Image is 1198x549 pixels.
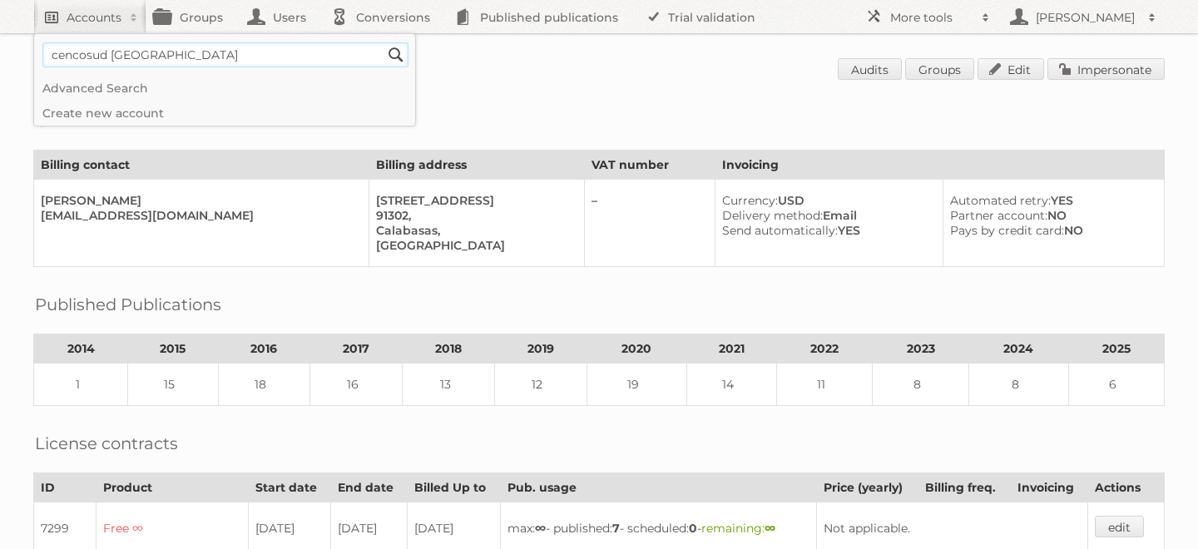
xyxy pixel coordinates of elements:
td: – [584,180,715,267]
th: Invoicing [1011,473,1088,502]
h2: Published Publications [35,292,221,317]
h2: Accounts [67,9,121,26]
th: 2018 [403,334,495,364]
a: Impersonate [1047,58,1165,80]
td: 19 [587,364,686,406]
th: End date [330,473,407,502]
div: [PERSON_NAME] [41,193,355,208]
span: Partner account: [950,208,1047,223]
h1: Account 4196: Harbor Freight Tools [33,58,1165,83]
th: Product [97,473,248,502]
th: 2020 [587,334,686,364]
td: 6 [1068,364,1164,406]
th: Billing freq. [918,473,1011,502]
a: Groups [905,58,974,80]
span: Send automatically: [722,223,838,238]
div: 91302, [376,208,570,223]
div: NO [950,208,1151,223]
td: 12 [494,364,587,406]
th: Actions [1088,473,1165,502]
div: USD [722,193,929,208]
td: 8 [968,364,1068,406]
th: 2025 [1068,334,1164,364]
td: 13 [403,364,495,406]
strong: ∞ [535,521,546,536]
a: Create new account [34,101,415,126]
strong: 7 [612,521,620,536]
strong: 0 [689,521,697,536]
a: Audits [838,58,902,80]
div: Calabasas, [376,223,570,238]
th: ID [34,473,97,502]
th: 2015 [128,334,219,364]
div: Email [722,208,929,223]
a: edit [1095,516,1144,537]
th: Invoicing [715,151,1165,180]
th: 2022 [777,334,873,364]
h2: [PERSON_NAME] [1032,9,1140,26]
td: 16 [310,364,403,406]
th: Billing address [369,151,584,180]
th: 2024 [968,334,1068,364]
h2: License contracts [35,431,178,456]
div: NO [950,223,1151,238]
div: [GEOGRAPHIC_DATA] [376,238,570,253]
th: 2019 [494,334,587,364]
th: 2023 [873,334,968,364]
th: Billing contact [34,151,369,180]
h2: More tools [890,9,973,26]
th: 2016 [218,334,310,364]
span: Delivery method: [722,208,823,223]
th: VAT number [584,151,715,180]
a: Edit [978,58,1044,80]
span: Pays by credit card: [950,223,1064,238]
th: Billed Up to [407,473,500,502]
td: 18 [218,364,310,406]
th: Start date [248,473,330,502]
td: 1 [34,364,128,406]
input: Search [384,42,408,67]
th: 2021 [686,334,777,364]
th: Pub. usage [501,473,817,502]
div: [EMAIL_ADDRESS][DOMAIN_NAME] [41,208,355,223]
a: Advanced Search [34,76,415,101]
span: Automated retry: [950,193,1051,208]
th: 2017 [310,334,403,364]
div: [STREET_ADDRESS] [376,193,570,208]
strong: ∞ [765,521,775,536]
th: 2014 [34,334,128,364]
td: 11 [777,364,873,406]
td: 8 [873,364,968,406]
td: 15 [128,364,219,406]
span: remaining: [701,521,775,536]
th: Price (yearly) [816,473,918,502]
div: YES [950,193,1151,208]
div: YES [722,223,929,238]
span: Currency: [722,193,778,208]
td: 14 [686,364,777,406]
